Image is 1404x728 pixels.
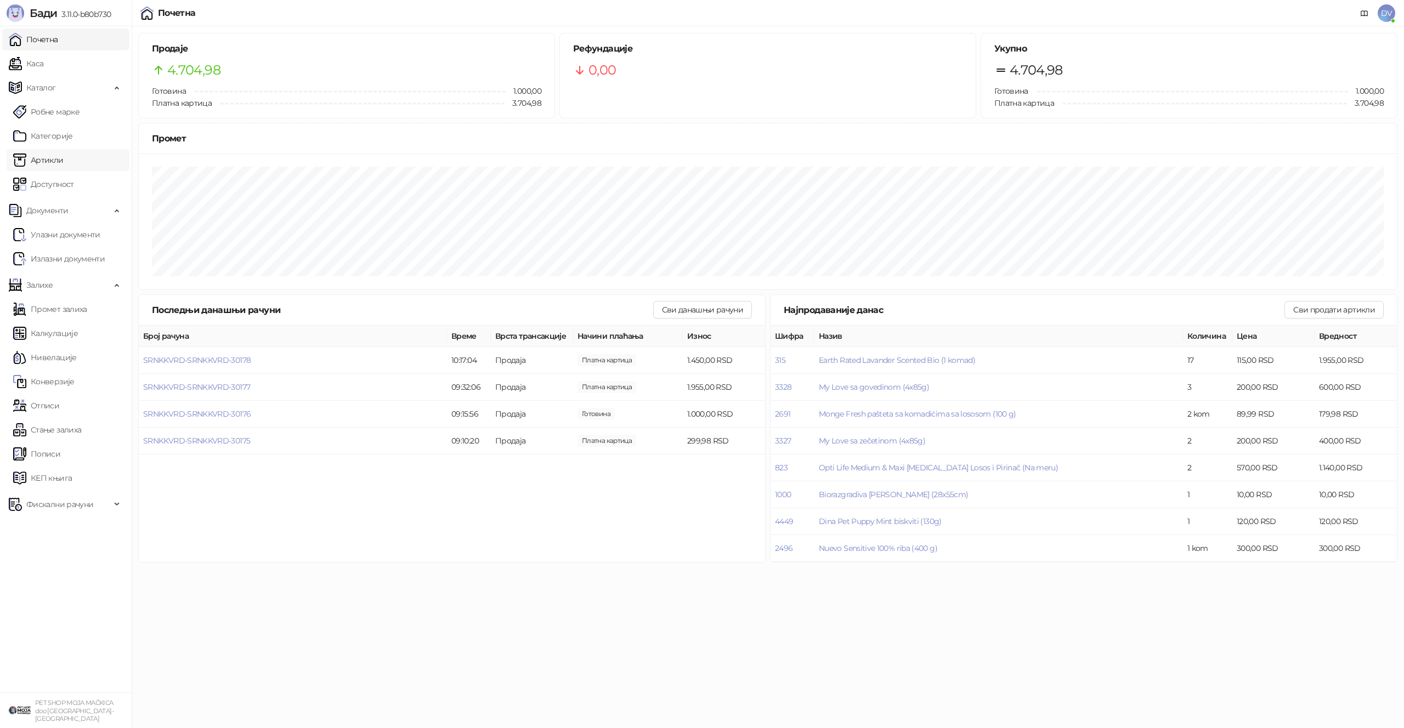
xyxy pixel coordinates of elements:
td: 300,00 RSD [1232,535,1315,562]
span: 0,00 [588,60,616,81]
span: 4.704,98 [167,60,220,81]
td: 299,98 RSD [683,428,765,454]
span: DV [1378,4,1395,22]
a: ArtikliАртикли [13,149,64,171]
a: Почетна [9,29,58,50]
a: Ulazni dokumentiУлазни документи [13,224,100,246]
button: 4449 [775,516,793,526]
button: My Love sa govedinom (4x85g) [819,382,929,392]
td: 1.000,00 RSD [683,401,765,428]
td: Продаја [491,347,573,374]
div: Почетна [158,9,196,18]
img: Logo [7,4,24,22]
img: 64x64-companyLogo-9f44b8df-f022-41eb-b7d6-300ad218de09.png [9,699,31,721]
button: SRNKKVRD-SRNKKVRD-30176 [143,409,251,419]
a: Каса [9,53,43,75]
span: 4.704,98 [1010,60,1063,81]
button: SRNKKVRD-SRNKKVRD-30177 [143,382,250,392]
td: 2 kom [1183,401,1232,428]
a: Промет залиха [13,298,87,320]
div: Промет [152,132,1384,145]
td: 200,00 RSD [1232,374,1315,401]
td: 1.955,00 RSD [683,374,765,401]
span: 3.11.0-b80b730 [57,9,111,19]
span: 1.955,00 [578,381,636,393]
button: Сви данашњи рачуни [653,301,752,318]
span: 3.704,98 [1347,97,1384,109]
span: 299,98 [578,435,636,447]
td: 179,98 RSD [1315,401,1397,428]
h5: Продаје [152,42,541,55]
button: Dina Pet Puppy Mint biskviti (130g) [819,516,942,526]
a: Излазни документи [13,248,105,270]
td: 09:10:20 [447,428,491,454]
span: 1.450,00 [578,354,636,366]
button: Сви продати артикли [1284,301,1384,318]
td: 2 [1183,454,1232,481]
span: 1.000,00 [578,408,615,420]
td: 09:32:06 [447,374,491,401]
td: 1.140,00 RSD [1315,454,1397,481]
button: Nuevo Sensitive 100% riba (400 g) [819,543,937,553]
button: 3327 [775,436,791,446]
th: Врста трансакције [491,326,573,347]
button: Monge Fresh pašteta sa komadićima sa lososom (100 g) [819,409,1016,419]
th: Назив [814,326,1183,347]
span: Каталог [26,77,56,99]
button: 2691 [775,409,790,419]
a: Доступност [13,173,74,195]
td: 600,00 RSD [1315,374,1397,401]
button: Earth Rated Lavander Scented Bio (1 komad) [819,355,975,365]
span: Готовина [152,86,186,96]
span: Бади [30,7,57,20]
button: SRNKKVRD-SRNKKVRD-30175 [143,436,250,446]
td: Продаја [491,428,573,454]
td: 1 [1183,481,1232,508]
button: SRNKKVRD-SRNKKVRD-30178 [143,355,251,365]
span: My Love sa zečetinom (4x85g) [819,436,925,446]
th: Количина [1183,326,1232,347]
span: 1.000,00 [506,85,541,97]
td: 09:15:56 [447,401,491,428]
a: Документација [1356,4,1373,22]
span: Готовина [994,86,1028,96]
th: Број рачуна [139,326,447,347]
a: Отписи [13,395,59,417]
th: Начини плаћања [573,326,683,347]
h5: Рефундације [573,42,963,55]
a: Конверзије [13,371,75,393]
th: Вредност [1315,326,1397,347]
span: Фискални рачуни [26,493,93,515]
span: 3.704,98 [505,97,541,109]
td: 570,00 RSD [1232,454,1315,481]
span: Документи [26,200,68,221]
a: Нивелације [13,346,77,368]
h5: Укупно [994,42,1384,55]
td: 200,00 RSD [1232,428,1315,454]
th: Шифра [771,326,814,347]
small: PET SHOP MOJA MAČKICA doo [GEOGRAPHIC_DATA]-[GEOGRAPHIC_DATA] [35,699,114,723]
button: 315 [775,355,785,365]
div: Последњи данашњи рачуни [152,303,653,317]
td: 17 [1183,347,1232,374]
span: 1.000,00 [1348,85,1384,97]
th: Време [447,326,491,347]
td: 10,00 RSD [1315,481,1397,508]
td: 2 [1183,428,1232,454]
button: 1000 [775,490,791,499]
th: Цена [1232,326,1315,347]
td: 1.955,00 RSD [1315,347,1397,374]
td: Продаја [491,401,573,428]
td: 400,00 RSD [1315,428,1397,454]
span: Biorazgradiva [PERSON_NAME] (28x55cm) [819,490,968,499]
td: 3 [1183,374,1232,401]
span: Opti Life Medium & Maxi [MEDICAL_DATA] Losos i Pirinač (Na meru) [819,463,1058,473]
span: Платна картица [994,98,1054,108]
span: Залихе [26,274,53,296]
